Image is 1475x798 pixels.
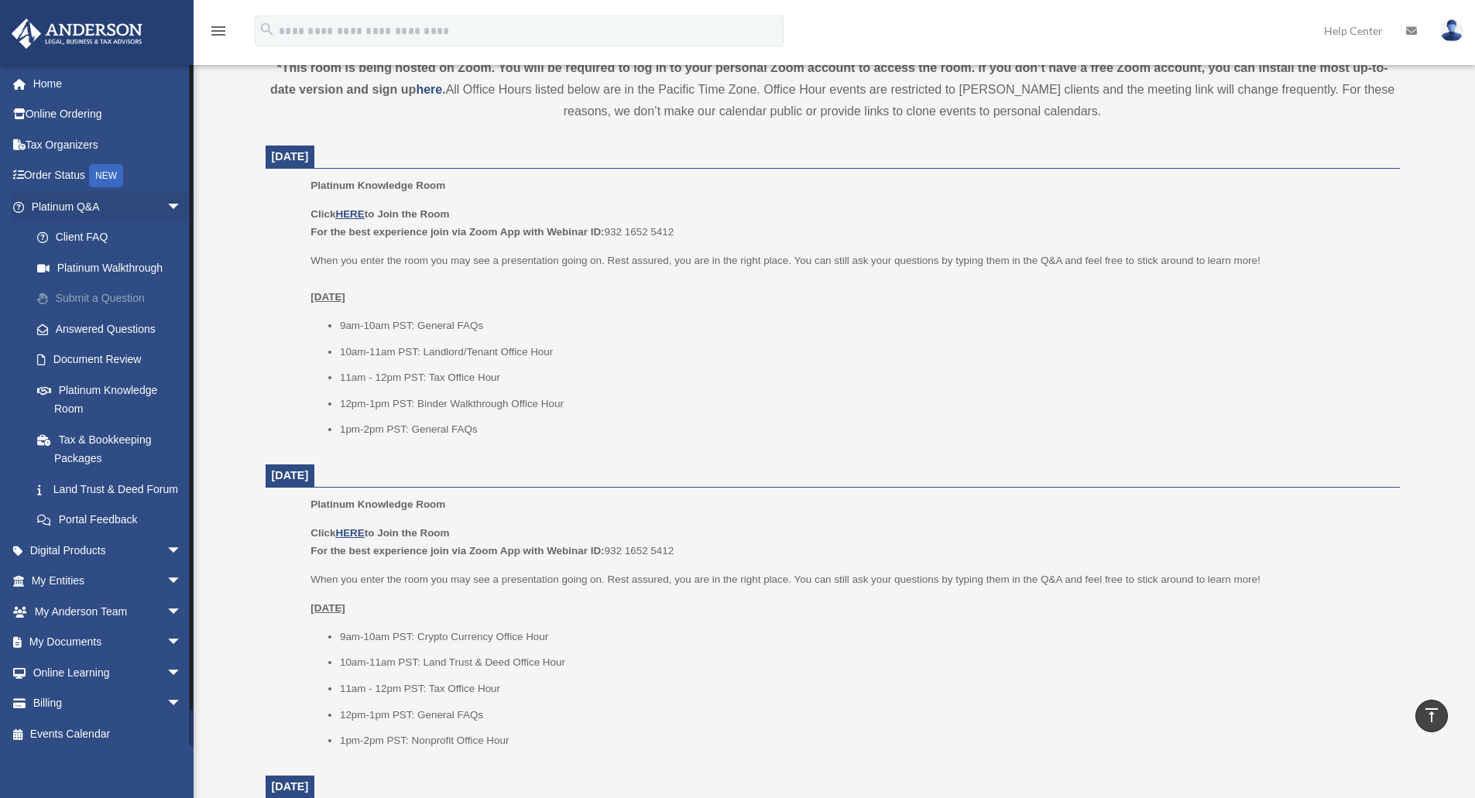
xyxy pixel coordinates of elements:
[259,21,276,38] i: search
[340,628,1389,646] li: 9am-10am PST: Crypto Currency Office Hour
[11,688,205,719] a: Billingarrow_drop_down
[310,226,604,238] b: For the best experience join via Zoom App with Webinar ID:
[11,657,205,688] a: Online Learningarrow_drop_down
[166,191,197,223] span: arrow_drop_down
[272,469,309,481] span: [DATE]
[11,160,205,192] a: Order StatusNEW
[11,596,205,627] a: My Anderson Teamarrow_drop_down
[209,27,228,40] a: menu
[335,208,364,220] a: HERE
[340,395,1389,413] li: 12pm-1pm PST: Binder Walkthrough Office Hour
[22,424,205,474] a: Tax & Bookkeeping Packages
[340,368,1389,387] li: 11am - 12pm PST: Tax Office Hour
[272,780,309,793] span: [DATE]
[266,57,1400,122] div: All Office Hours listed below are in the Pacific Time Zone. Office Hour events are restricted to ...
[11,68,205,99] a: Home
[166,688,197,720] span: arrow_drop_down
[310,602,345,614] u: [DATE]
[310,570,1388,589] p: When you enter the room you may see a presentation going on. Rest assured, you are in the right p...
[340,706,1389,724] li: 12pm-1pm PST: General FAQs
[416,83,442,96] a: here
[442,83,445,96] strong: .
[340,317,1389,335] li: 9am-10am PST: General FAQs
[310,205,1388,241] p: 932 1652 5412
[340,731,1389,750] li: 1pm-2pm PST: Nonprofit Office Hour
[335,527,364,539] a: HERE
[22,505,205,536] a: Portal Feedback
[22,283,205,314] a: Submit a Question
[1422,706,1441,724] i: vertical_align_top
[11,99,205,130] a: Online Ordering
[11,191,205,222] a: Platinum Q&Aarrow_drop_down
[209,22,228,40] i: menu
[310,208,449,220] b: Click to Join the Room
[89,164,123,187] div: NEW
[22,313,205,344] a: Answered Questions
[310,545,604,557] b: For the best experience join via Zoom App with Webinar ID:
[340,680,1389,698] li: 11am - 12pm PST: Tax Office Hour
[11,535,205,566] a: Digital Productsarrow_drop_down
[7,19,147,49] img: Anderson Advisors Platinum Portal
[310,527,449,539] b: Click to Join the Room
[22,375,197,424] a: Platinum Knowledge Room
[166,535,197,567] span: arrow_drop_down
[11,627,205,658] a: My Documentsarrow_drop_down
[22,252,205,283] a: Platinum Walkthrough
[11,129,205,160] a: Tax Organizers
[22,344,205,375] a: Document Review
[166,566,197,598] span: arrow_drop_down
[1440,19,1463,42] img: User Pic
[11,566,205,597] a: My Entitiesarrow_drop_down
[340,653,1389,672] li: 10am-11am PST: Land Trust & Deed Office Hour
[310,291,345,303] u: [DATE]
[1415,700,1448,732] a: vertical_align_top
[310,180,445,191] span: Platinum Knowledge Room
[340,343,1389,361] li: 10am-11am PST: Landlord/Tenant Office Hour
[310,252,1388,307] p: When you enter the room you may see a presentation going on. Rest assured, you are in the right p...
[272,150,309,163] span: [DATE]
[22,474,205,505] a: Land Trust & Deed Forum
[11,718,205,749] a: Events Calendar
[22,222,205,253] a: Client FAQ
[166,657,197,689] span: arrow_drop_down
[310,524,1388,560] p: 932 1652 5412
[310,498,445,510] span: Platinum Knowledge Room
[166,596,197,628] span: arrow_drop_down
[340,420,1389,439] li: 1pm-2pm PST: General FAQs
[166,627,197,659] span: arrow_drop_down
